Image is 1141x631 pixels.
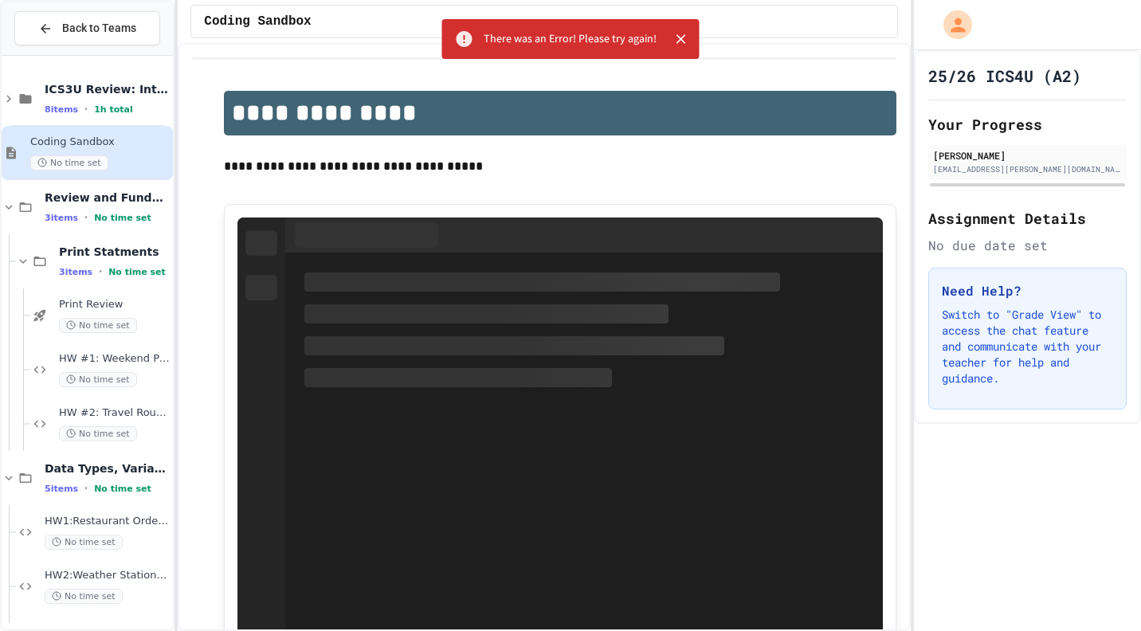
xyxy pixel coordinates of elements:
[108,267,166,277] span: No time set
[927,6,976,43] div: My Account
[45,535,123,550] span: No time set
[14,11,160,45] button: Back to Teams
[45,213,78,223] span: 3 items
[45,461,170,476] span: Data Types, Variables, and Math
[84,103,88,116] span: •
[942,307,1113,386] p: Switch to "Grade View" to access the chat feature and communicate with your teacher for help and ...
[204,12,311,31] span: Coding Sandbox
[928,65,1081,87] h1: 25/26 ICS4U (A2)
[45,515,170,528] span: HW1:Restaurant Order System
[59,372,137,387] span: No time set
[669,27,693,51] button: Close
[59,426,137,441] span: No time set
[45,82,170,96] span: ICS3U Review: Introduction to Java
[45,569,170,582] span: HW2:Weather Station Debugger
[1009,498,1125,566] iframe: chat widget
[933,148,1122,163] div: [PERSON_NAME]
[94,484,151,494] span: No time set
[484,24,657,54] div: There was an Error! Please try again!
[62,20,136,37] span: Back to Teams
[928,207,1127,229] h2: Assignment Details
[928,113,1127,135] h2: Your Progress
[94,104,133,115] span: 1h total
[1074,567,1125,615] iframe: chat widget
[59,352,170,366] span: HW #1: Weekend Project Planner
[99,265,102,278] span: •
[30,155,108,170] span: No time set
[84,482,88,495] span: •
[84,211,88,224] span: •
[59,245,170,259] span: Print Statments
[45,484,78,494] span: 5 items
[59,298,170,312] span: Print Review
[30,135,170,149] span: Coding Sandbox
[45,104,78,115] span: 8 items
[942,281,1113,300] h3: Need Help?
[45,589,123,604] span: No time set
[59,406,170,420] span: HW #2: Travel Route Debugger
[933,163,1122,175] div: [EMAIL_ADDRESS][PERSON_NAME][DOMAIN_NAME]
[928,236,1127,255] div: No due date set
[59,267,92,277] span: 3 items
[94,213,151,223] span: No time set
[59,318,137,333] span: No time set
[45,190,170,205] span: Review and Fundamentals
